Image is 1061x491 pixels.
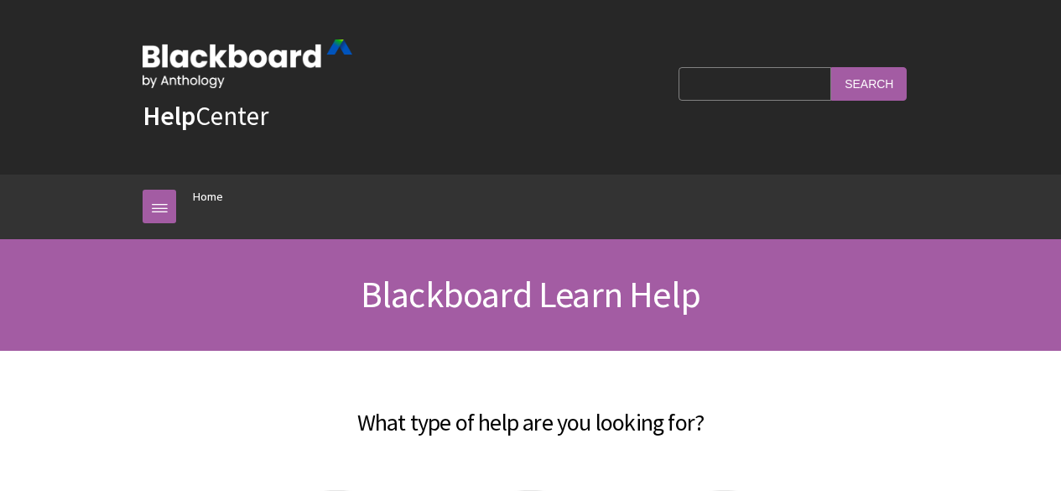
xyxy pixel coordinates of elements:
[831,67,907,100] input: Search
[143,99,195,133] strong: Help
[143,99,268,133] a: HelpCenter
[193,186,223,207] a: Home
[361,271,700,317] span: Blackboard Learn Help
[143,39,352,88] img: Blackboard by Anthology
[143,384,918,440] h2: What type of help are you looking for?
